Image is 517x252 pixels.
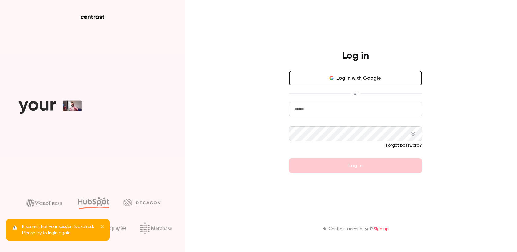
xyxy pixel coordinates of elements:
[374,227,389,231] a: Sign up
[386,143,422,148] a: Forgot password?
[289,71,422,85] button: Log in with Google
[322,226,389,232] p: No Contrast account yet?
[351,90,361,97] span: or
[342,50,369,62] h4: Log in
[22,224,96,236] p: It seems that your session is expired. Please try to login again
[123,199,160,206] img: decagon
[100,224,105,231] button: close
